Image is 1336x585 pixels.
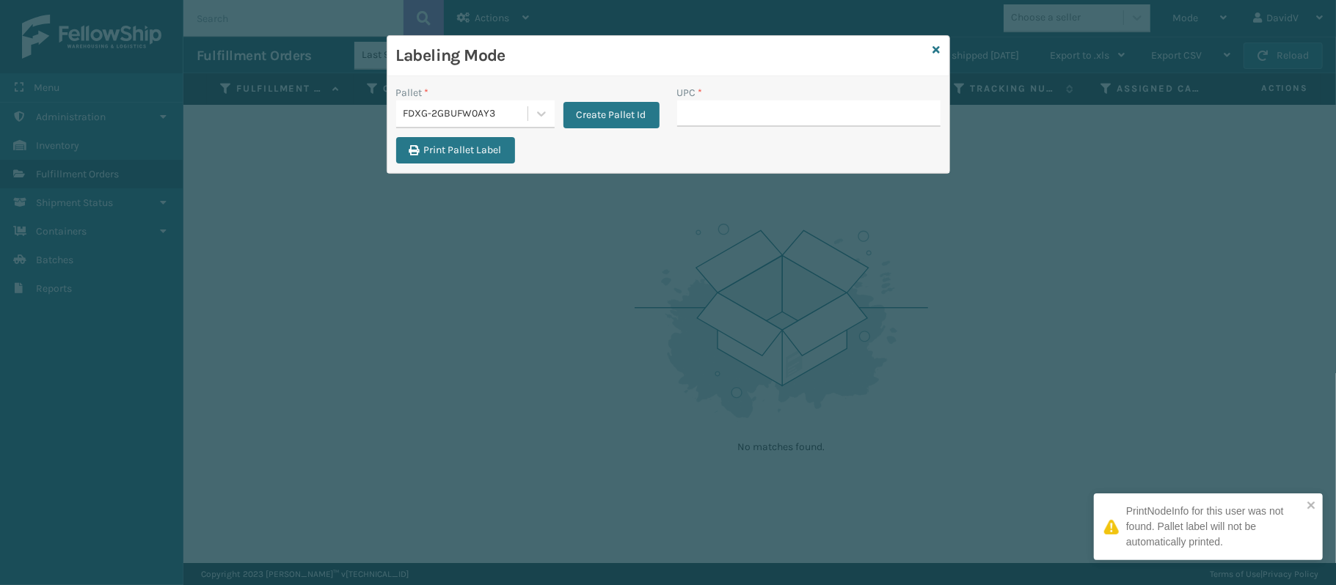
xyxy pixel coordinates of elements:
button: Create Pallet Id [563,102,660,128]
div: FDXG-2GBUFW0AY3 [404,106,529,122]
div: PrintNodeInfo for this user was not found. Pallet label will not be automatically printed. [1126,504,1302,550]
button: Print Pallet Label [396,137,515,163]
h3: Labeling Mode [396,45,927,67]
label: Pallet [396,85,429,100]
label: UPC [677,85,703,100]
button: close [1307,499,1317,513]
